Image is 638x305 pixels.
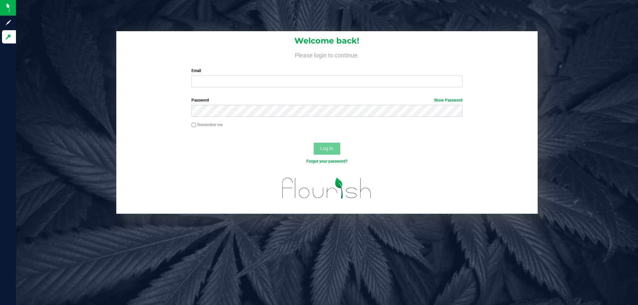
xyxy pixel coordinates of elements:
[274,171,379,205] img: flourish_logo.svg
[191,98,209,103] span: Password
[320,146,333,151] span: Log In
[5,19,12,26] inline-svg: Sign up
[116,50,538,58] h4: Please login to continue.
[5,34,12,40] inline-svg: Log in
[434,98,463,103] a: Show Password
[191,123,196,127] input: Remember me
[314,143,340,155] button: Log In
[191,122,223,128] label: Remember me
[306,159,348,164] a: Forgot your password?
[116,37,538,45] h1: Welcome back!
[191,68,462,74] label: Email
